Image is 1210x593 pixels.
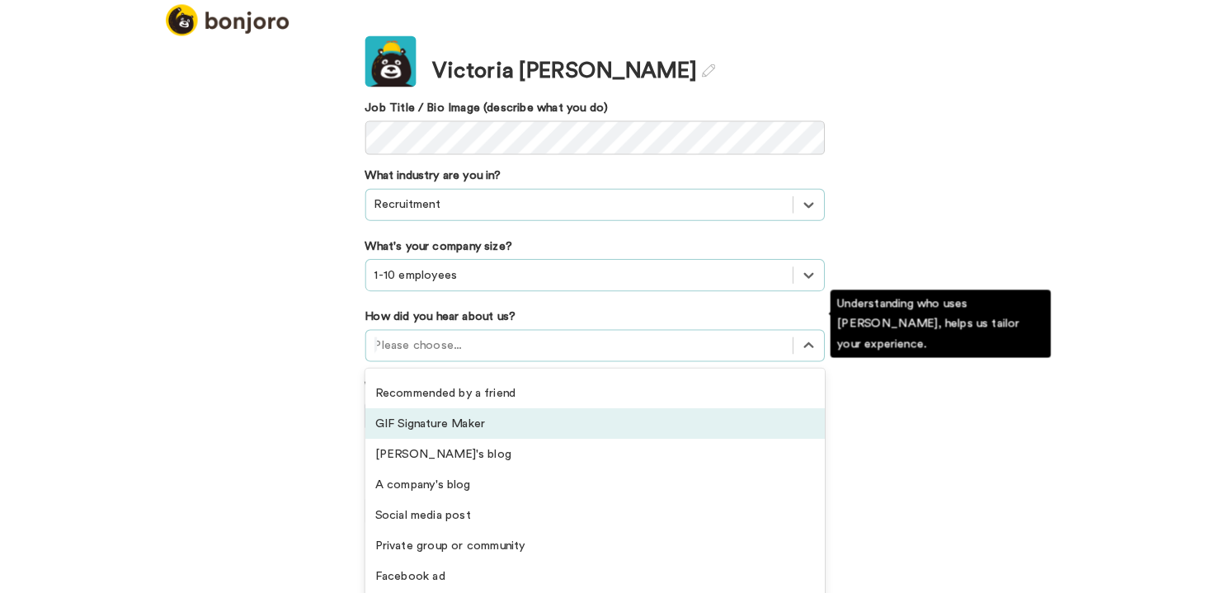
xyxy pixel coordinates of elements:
div: Victoria [PERSON_NAME] [436,62,711,92]
div: Recommended by a friend [370,375,817,405]
div: GIF Signature Maker [370,405,817,435]
label: What's your company size? [370,239,514,256]
label: What industry are you in? [370,171,503,187]
div: Facebook ad [370,553,817,583]
div: Social media post [370,494,817,524]
label: Job Title / Bio Image (describe what you do) [370,105,817,121]
div: A company's blog [370,464,817,494]
div: [PERSON_NAME]'s blog [370,435,817,464]
div: Understanding who uses [PERSON_NAME], helps us tailor your experience. [823,290,1038,356]
label: How did you hear about us? [370,308,517,324]
img: logo_full.png [177,12,296,43]
div: Private group or community [370,524,817,553]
